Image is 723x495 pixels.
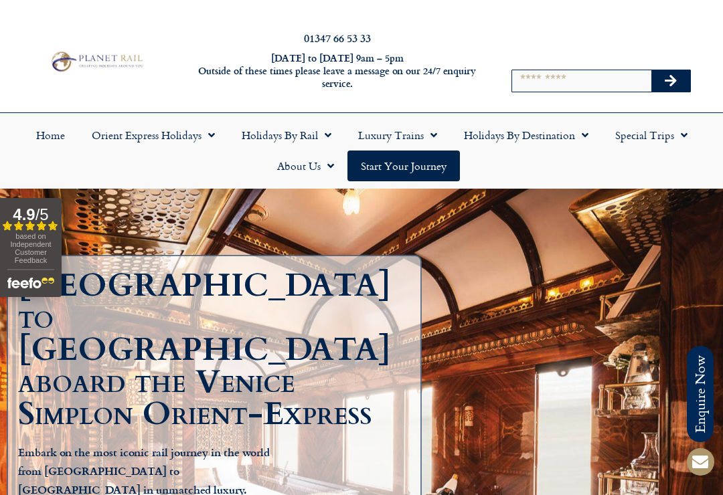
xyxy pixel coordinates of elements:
img: Planet Rail Train Holidays Logo [48,50,145,74]
a: 01347 66 53 33 [304,30,371,45]
a: Special Trips [602,120,701,151]
button: Search [651,70,690,92]
a: Home [23,120,78,151]
a: Orient Express Holidays [78,120,228,151]
a: About Us [264,151,347,181]
nav: Menu [7,120,716,181]
a: Holidays by Rail [228,120,345,151]
a: Luxury Trains [345,120,451,151]
h1: [GEOGRAPHIC_DATA] to [GEOGRAPHIC_DATA] aboard the Venice Simplon Orient-Express [18,270,417,430]
a: Start your Journey [347,151,460,181]
h6: [DATE] to [DATE] 9am – 5pm Outside of these times please leave a message on our 24/7 enquiry serv... [196,52,479,90]
a: Holidays by Destination [451,120,602,151]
